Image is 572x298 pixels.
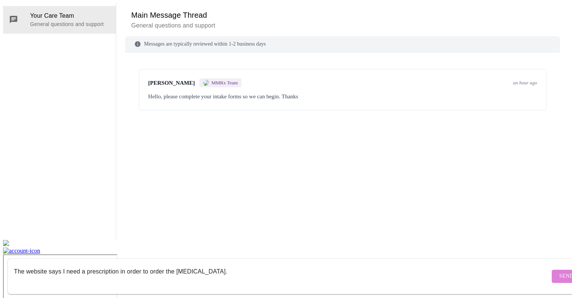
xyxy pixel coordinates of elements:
[3,6,116,33] div: Your Care TeamGeneral questions and support
[148,92,537,101] div: Hello, please complete your intake forms so we can begin. Thanks
[125,36,560,52] div: Messages are typically reviewed within 1-2 business days
[3,248,40,254] img: account-icon
[148,80,195,86] span: [PERSON_NAME]
[30,11,110,20] span: Your Care Team
[211,80,238,86] span: MMRx Team
[203,80,209,86] img: MMRX
[513,80,537,86] span: an hour ago
[30,20,110,28] p: General questions and support
[131,9,554,21] h6: Main Message Thread
[131,21,554,30] p: General questions and support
